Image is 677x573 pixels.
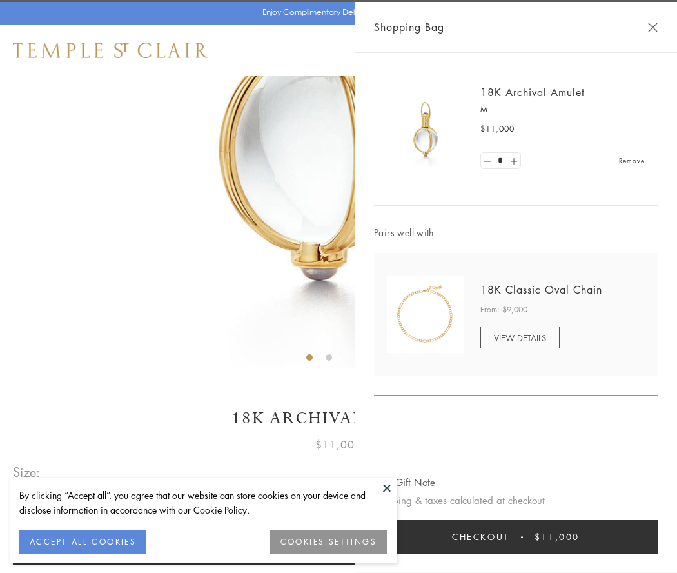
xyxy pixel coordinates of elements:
[19,488,387,518] div: By clicking “Accept all”, you agree that our website can store cookies on your device and disclos...
[13,407,664,430] h1: 18K Archival Amulet
[374,474,435,490] button: Add Gift Note
[480,303,527,316] span: From: $9,000
[374,492,658,508] p: Shipping & taxes calculated at checkout
[262,6,409,19] p: Enjoy Complimentary Delivery & Returns
[374,19,444,35] span: Shopping Bag
[19,530,146,554] button: ACCEPT ALL COOKIES
[648,23,658,32] button: Close Shopping Bag
[480,103,645,116] p: M
[481,153,494,169] a: Set quantity to 0
[619,154,645,168] a: Remove
[387,276,464,353] img: N88865-OV18
[535,530,580,544] span: $11,000
[480,85,585,99] a: 18K Archival Amulet
[480,283,602,297] a: 18K Classic Oval Chain
[374,225,658,240] span: Pairs well with
[374,520,658,554] button: Checkout $11,000
[13,461,41,483] span: Size:
[480,123,515,136] span: $11,000
[387,90,464,168] img: 18K Archival Amulet
[507,153,520,169] a: Set quantity to 2
[13,43,208,58] img: Temple St. Clair
[494,332,546,344] span: VIEW DETAILS
[315,436,362,453] span: $11,000
[480,327,560,348] a: VIEW DETAILS
[452,530,509,544] span: Checkout
[270,530,387,554] button: COOKIES SETTINGS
